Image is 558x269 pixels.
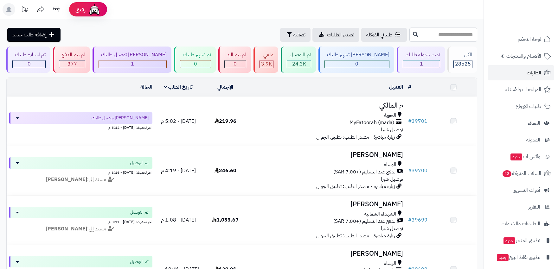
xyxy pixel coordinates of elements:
[224,51,246,59] div: لم يتم الرد
[131,60,134,68] span: 1
[46,225,87,233] strong: [PERSON_NAME]
[333,168,397,176] span: الدفع عند التسليم (+7.00 SAR)
[12,51,46,59] div: تم استلام طلبك
[408,167,427,174] a: #39700
[140,83,152,91] a: الحالة
[59,51,85,59] div: لم يتم الدفع
[287,60,311,68] div: 24266
[513,186,540,195] span: أدوات التسويق
[12,31,47,39] span: إضافة طلب جديد
[91,47,173,73] a: [PERSON_NAME] توصيل طلبك 1
[234,60,237,68] span: 0
[52,47,91,73] a: لم يتم الدفع 377
[488,166,554,181] a: السلات المتروكة43
[161,117,196,125] span: [DATE] - 5:02 م
[4,176,157,183] div: مسند إلى:
[488,32,554,47] a: لوحة التحكم
[316,133,395,141] span: زيارة مباشرة - مصدر الطلب: تطبيق الجوال
[324,51,389,59] div: [PERSON_NAME] تجهيز طلبك
[408,117,427,125] a: #39701
[381,175,403,183] span: توصيل شبرا
[503,170,511,177] span: 43
[251,201,403,208] h3: [PERSON_NAME]
[333,218,397,225] span: الدفع عند التسليم (+7.00 SAR)
[4,225,157,233] div: مسند إلى:
[28,60,31,68] span: 0
[488,132,554,147] a: المدونة
[99,51,167,59] div: [PERSON_NAME] توصيل طلبك
[408,167,412,174] span: #
[59,60,85,68] div: 377
[355,60,358,68] span: 0
[383,260,396,267] span: الوسام
[503,236,540,245] span: تطبيق المتجر
[225,60,246,68] div: 0
[515,16,552,29] img: logo-2.png
[383,161,396,168] span: الوسام
[317,47,395,73] a: [PERSON_NAME] تجهيز طلبك 0
[287,51,311,59] div: تم التوصيل
[9,169,152,175] div: اخر تحديث: [DATE] - 6:16 م
[5,47,52,73] a: تم استلام طلبك 0
[488,65,554,80] a: الطلبات
[488,183,554,198] a: أدوات التسويق
[180,51,211,59] div: تم تجهيز طلبك
[366,31,392,39] span: طلباتي المُوكلة
[453,51,472,59] div: الكل
[502,169,541,178] span: السلات المتروكة
[67,60,77,68] span: 377
[381,126,403,134] span: توصيل شبرا
[389,83,403,91] a: العميل
[99,60,166,68] div: 1
[505,85,541,94] span: المراجعات والأسئلة
[17,3,33,17] a: تحديثات المنصة
[503,237,515,244] span: جديد
[408,216,427,224] a: #39699
[384,112,396,119] span: الحوية
[217,47,252,73] a: لم يتم الرد 0
[46,176,87,183] strong: [PERSON_NAME]
[497,254,509,261] span: جديد
[13,60,45,68] div: 0
[252,47,279,73] a: ملغي 3.9K
[7,28,61,42] a: إضافة طلب جديد
[293,31,305,39] span: تصفية
[161,167,196,174] span: [DATE] - 4:19 م
[528,119,540,128] span: العملاء
[75,6,86,13] span: رفيق
[403,60,439,68] div: 1
[446,47,478,73] a: الكل28525
[518,35,541,44] span: لوحة التحكم
[217,83,233,91] a: الإجمالي
[350,119,394,126] span: MyFatoorah (mada)
[130,209,149,216] span: تم التوصيل
[212,216,239,224] span: 1,033.67
[292,60,306,68] span: 24.3K
[496,253,540,262] span: تطبيق نقاط البيع
[455,60,471,68] span: 28525
[526,135,540,144] span: المدونة
[488,82,554,97] a: المراجعات والأسئلة
[215,167,236,174] span: 246.60
[381,225,403,232] span: توصيل شبرا
[488,149,554,164] a: وآتس آبجديد
[403,51,440,59] div: تمت جدولة طلبك
[260,51,273,59] div: ملغي
[88,3,101,16] img: ai-face.png
[420,60,423,68] span: 1
[215,117,236,125] span: 219.96
[261,60,272,68] span: 3.9K
[194,60,197,68] span: 0
[327,31,354,39] span: تصدير الطلبات
[506,52,541,60] span: الأقسام والمنتجات
[488,199,554,215] a: التقارير
[325,60,389,68] div: 0
[361,28,407,42] a: طلباتي المُوكلة
[316,232,395,240] span: زيارة مباشرة - مصدر الطلب: تطبيق الجوال
[528,203,540,211] span: التقارير
[130,259,149,265] span: تم التوصيل
[488,216,554,231] a: التطبيقات والخدمات
[488,233,554,248] a: تطبيق المتجرجديد
[408,216,412,224] span: #
[502,219,540,228] span: التطبيقات والخدمات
